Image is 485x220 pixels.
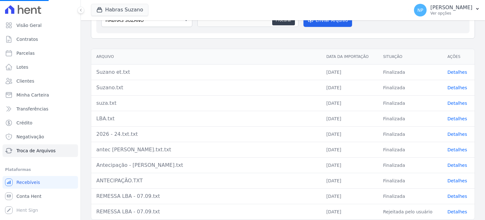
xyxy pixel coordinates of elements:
[378,64,442,80] td: Finalizada
[417,8,423,12] span: NP
[3,47,78,60] a: Parcelas
[96,161,316,169] div: Antecipação - [PERSON_NAME].txt
[430,4,472,11] p: [PERSON_NAME]
[321,204,378,219] td: [DATE]
[321,111,378,126] td: [DATE]
[447,209,467,214] a: Detalhes
[378,142,442,157] td: Finalizada
[96,177,316,185] div: ANTECIPAÇÃO.TXT
[3,144,78,157] a: Troca de Arquivos
[3,33,78,46] a: Contratos
[321,173,378,188] td: [DATE]
[321,64,378,80] td: [DATE]
[3,89,78,101] a: Minha Carteira
[96,99,316,107] div: suza.txt
[3,190,78,203] a: Conta Hent
[3,103,78,115] a: Transferências
[378,111,442,126] td: Finalizada
[3,176,78,189] a: Recebíveis
[378,80,442,95] td: Finalizada
[321,157,378,173] td: [DATE]
[447,70,467,75] a: Detalhes
[378,95,442,111] td: Finalizada
[3,61,78,73] a: Lotes
[378,49,442,65] th: Situação
[378,204,442,219] td: Rejeitada pelo usuário
[321,80,378,95] td: [DATE]
[378,188,442,204] td: Finalizada
[447,132,467,137] a: Detalhes
[16,179,40,185] span: Recebíveis
[321,95,378,111] td: [DATE]
[3,130,78,143] a: Negativação
[442,49,475,65] th: Ações
[16,148,56,154] span: Troca de Arquivos
[96,146,316,154] div: antec [PERSON_NAME].txt.txt
[430,11,472,16] p: Ver opções
[3,19,78,32] a: Visão Geral
[447,147,467,152] a: Detalhes
[16,36,38,42] span: Contratos
[16,92,49,98] span: Minha Carteira
[91,4,148,16] button: Habras Suzano
[447,194,467,199] a: Detalhes
[16,193,41,199] span: Conta Hent
[96,208,316,216] div: REMESSA LBA - 07.09.txt
[5,166,75,173] div: Plataformas
[16,134,44,140] span: Negativação
[16,22,42,28] span: Visão Geral
[378,126,442,142] td: Finalizada
[447,178,467,183] a: Detalhes
[96,68,316,76] div: Suzano et.txt
[378,173,442,188] td: Finalizada
[447,163,467,168] a: Detalhes
[378,157,442,173] td: Finalizada
[321,126,378,142] td: [DATE]
[96,84,316,91] div: Suzano.txt
[321,49,378,65] th: Data da Importação
[16,106,48,112] span: Transferências
[3,75,78,87] a: Clientes
[321,142,378,157] td: [DATE]
[409,1,485,19] button: NP [PERSON_NAME] Ver opções
[16,120,33,126] span: Crédito
[16,64,28,70] span: Lotes
[91,49,321,65] th: Arquivo
[447,101,467,106] a: Detalhes
[447,85,467,90] a: Detalhes
[321,188,378,204] td: [DATE]
[447,116,467,121] a: Detalhes
[16,50,35,56] span: Parcelas
[96,130,316,138] div: 2026 - 24.txt.txt
[96,192,316,200] div: REMESSA LBA - 07.09.txt
[3,116,78,129] a: Crédito
[96,115,316,123] div: LBA.txt
[16,78,34,84] span: Clientes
